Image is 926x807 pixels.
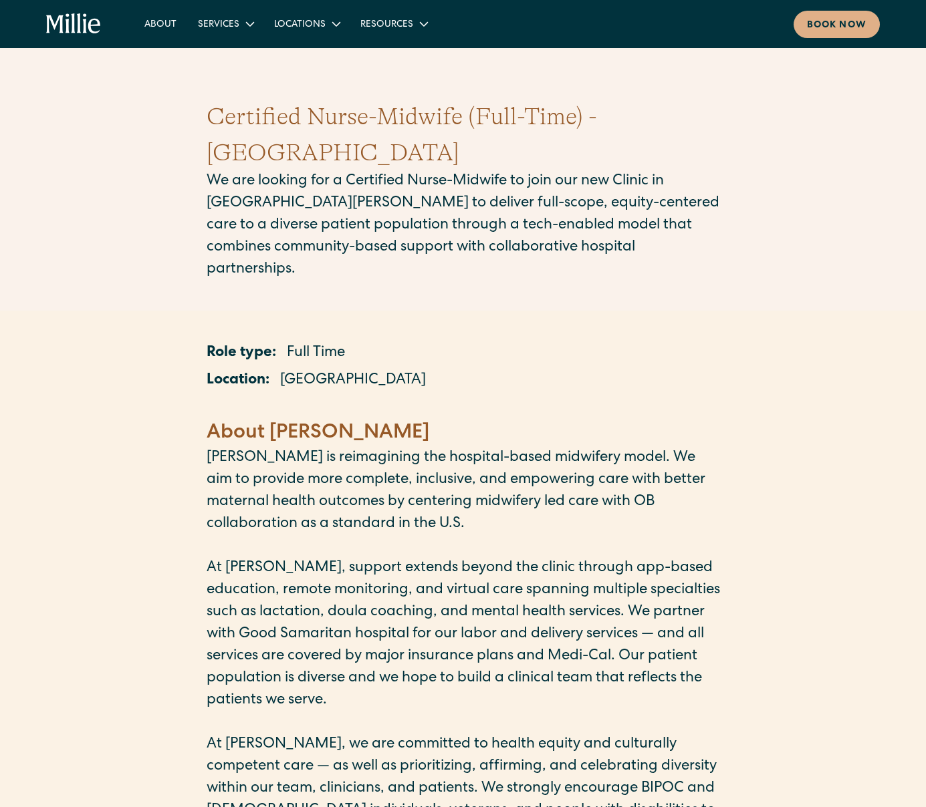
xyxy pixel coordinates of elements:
p: Full Time [287,343,345,365]
div: Locations [263,13,350,35]
div: Services [198,18,239,32]
p: [GEOGRAPHIC_DATA] [280,370,426,392]
h1: Certified Nurse-Midwife (Full-Time) - [GEOGRAPHIC_DATA] [207,99,720,171]
p: We are looking for a Certified Nurse-Midwife to join our new Clinic in [GEOGRAPHIC_DATA][PERSON_N... [207,171,720,281]
div: Locations [274,18,326,32]
strong: About [PERSON_NAME] [207,424,429,444]
p: Location: [207,370,269,392]
p: ‍ [207,712,720,734]
p: Role type: [207,343,276,365]
div: Services [187,13,263,35]
div: Book now [807,19,866,33]
a: About [134,13,187,35]
p: ‍ [207,397,720,420]
p: At [PERSON_NAME], support extends beyond the clinic through app-based education, remote monitorin... [207,558,720,712]
a: home [46,13,101,35]
div: Resources [350,13,437,35]
div: Resources [360,18,413,32]
a: Book now [794,11,880,38]
p: ‍ [207,536,720,558]
p: [PERSON_NAME] is reimagining the hospital-based midwifery model. We aim to provide more complete,... [207,448,720,536]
